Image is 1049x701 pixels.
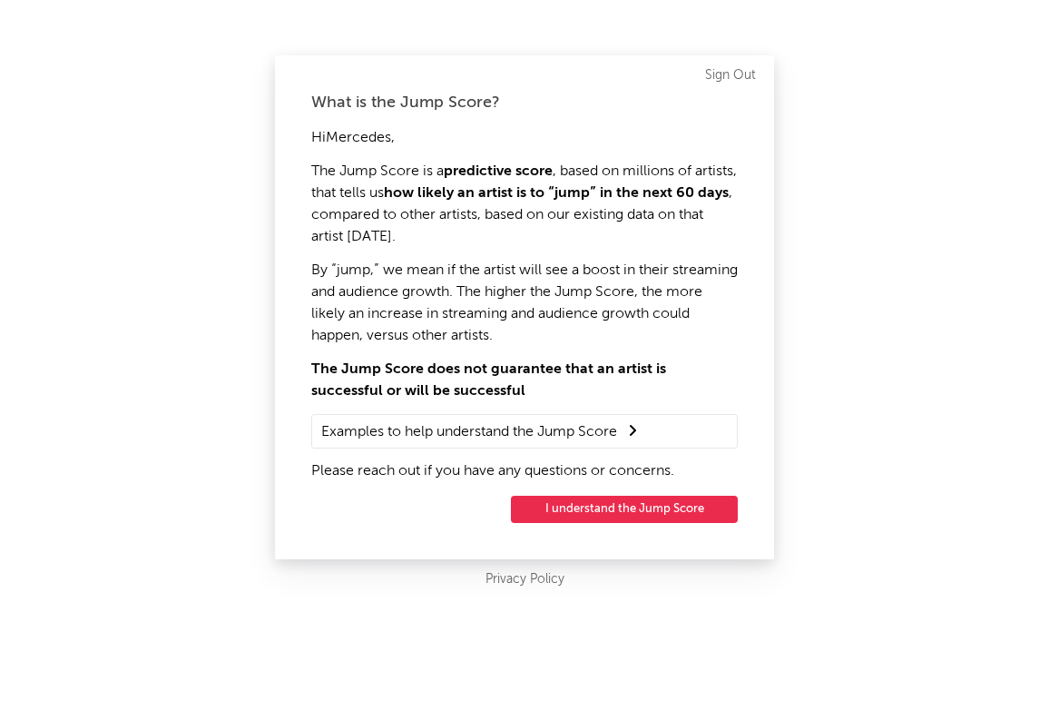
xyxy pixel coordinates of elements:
[311,460,738,482] p: Please reach out if you have any questions or concerns.
[511,496,738,523] button: I understand the Jump Score
[311,161,738,248] p: The Jump Score is a , based on millions of artists, that tells us , compared to other artists, ba...
[311,260,738,347] p: By “jump,” we mean if the artist will see a boost in their streaming and audience growth. The hig...
[384,186,729,201] strong: how likely an artist is to “jump” in the next 60 days
[311,92,738,114] div: What is the Jump Score?
[311,127,738,149] p: Hi Mercedes ,
[705,64,756,86] a: Sign Out
[311,362,666,399] strong: The Jump Score does not guarantee that an artist is successful or will be successful
[321,420,728,443] summary: Examples to help understand the Jump Score
[444,164,553,179] strong: predictive score
[485,568,564,591] a: Privacy Policy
